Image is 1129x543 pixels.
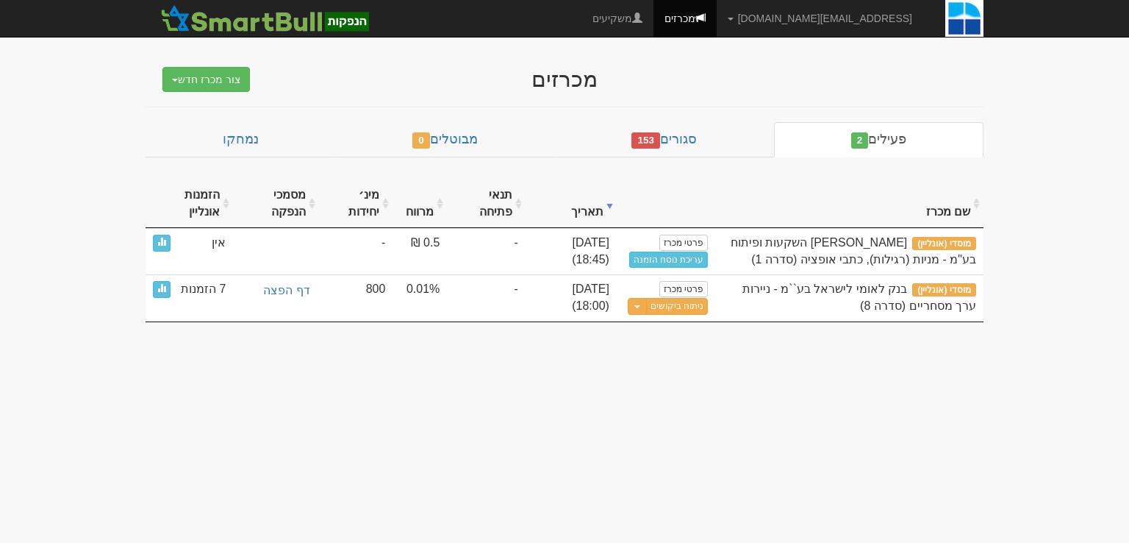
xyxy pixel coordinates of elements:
[526,274,617,322] td: [DATE] (18:00)
[912,237,976,250] span: מוסדי (אונליין)
[715,180,983,229] th: שם מכרז : activate to sort column ascending
[851,132,869,149] span: 2
[335,122,554,157] a: מבוטלים
[278,67,851,91] div: מכרזים
[412,132,430,149] span: 0
[447,274,525,322] td: -
[629,252,709,268] a: עריכת נוסח הזמנה
[319,274,393,322] td: 800
[240,281,311,301] a: דף הפצה
[162,67,250,92] button: צור מכרז חדש
[393,274,447,322] td: 0.01%
[646,298,708,315] a: ניתוח ביקושים
[731,236,976,266] span: אדגר השקעות ופיתוח בע"מ - מניות (רגילות), כתבי אופציה (סדרה 1)
[774,122,983,157] a: פעילים
[157,4,373,33] img: SmartBull Logo
[181,281,226,298] span: 7 הזמנות
[659,235,708,251] a: פרטי מכרז
[146,180,233,229] th: הזמנות אונליין : activate to sort column ascending
[526,228,617,274] td: [DATE] (18:45)
[555,122,774,157] a: סגורים
[447,228,525,274] td: -
[319,180,393,229] th: מינ׳ יחידות : activate to sort column ascending
[146,122,335,157] a: נמחקו
[319,228,393,274] td: -
[912,283,976,297] span: מוסדי (אונליין)
[742,283,976,312] span: בנק לאומי לישראל בע``מ - ניירות ערך מסחריים (סדרה 8)
[447,180,525,229] th: תנאי פתיחה : activate to sort column ascending
[233,180,318,229] th: מסמכי הנפקה : activate to sort column ascending
[393,228,447,274] td: 0.5 ₪
[659,281,708,297] a: פרטי מכרז
[393,180,447,229] th: מרווח : activate to sort column ascending
[212,235,226,252] span: אין
[526,180,617,229] th: תאריך : activate to sort column ascending
[631,132,660,149] span: 153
